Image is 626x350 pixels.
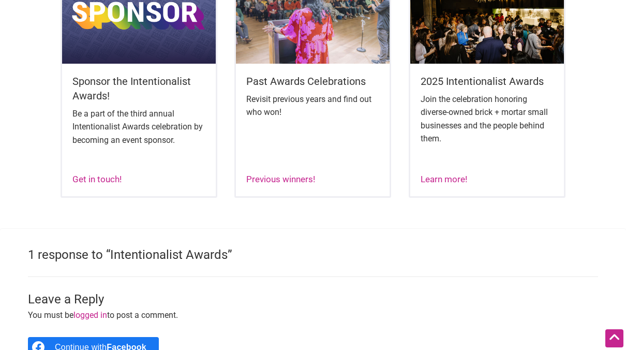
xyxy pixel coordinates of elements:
p: You must be to post a comment. [28,309,598,322]
h5: Past Awards Celebrations [246,74,379,89]
h2: 1 response to “Intentionalist Awards” [28,246,598,264]
p: Be a part of the third annual Intentionalist Awards celebration by becoming an event sponsor. [72,107,205,147]
h5: 2025 Intentionalist Awards [421,74,554,89]
p: Revisit previous years and find out who won! [246,93,379,119]
h5: Sponsor the Intentionalist Awards! [72,74,205,103]
a: Learn more! [421,174,467,184]
div: Scroll Back to Top [605,329,623,347]
a: Previous winners! [246,174,315,184]
h3: Leave a Reply [28,291,598,309]
p: Join the celebration honoring diverse-owned brick + mortar small businesses and the people behind... [421,93,554,145]
a: logged in [73,310,107,320]
a: Get in touch! [72,174,122,184]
